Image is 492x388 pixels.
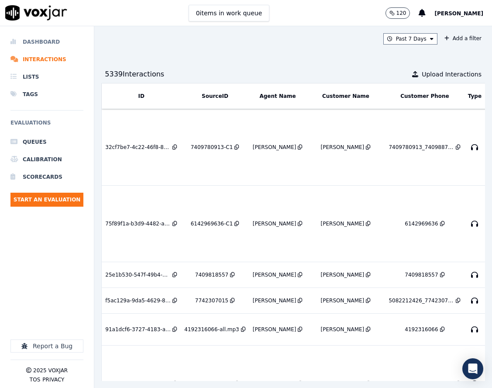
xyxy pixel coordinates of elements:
[462,358,483,379] div: Open Intercom Messenger
[434,8,492,18] button: [PERSON_NAME]
[389,380,454,387] div: 3307182655_3305446624
[389,144,454,151] div: 7409780913_7409887408
[33,367,68,374] p: 2025 Voxjar
[10,118,83,133] h6: Evaluations
[105,380,171,387] div: 166600b7-6f13-42f0-88e6-22a9b5484923
[10,168,83,186] a: Scorecards
[10,51,83,68] a: Interactions
[385,7,410,19] button: 120
[321,297,365,304] div: [PERSON_NAME]
[405,220,438,227] div: 6142969636
[434,10,483,17] span: [PERSON_NAME]
[321,144,365,151] div: [PERSON_NAME]
[422,70,482,79] span: Upload Interactions
[10,68,83,86] a: Lists
[30,376,40,383] button: TOS
[10,339,83,353] button: Report a Bug
[253,144,296,151] div: [PERSON_NAME]
[389,297,454,304] div: 5082212426_7742307015
[10,133,83,151] a: Queues
[259,93,296,100] button: Agent Name
[253,297,296,304] div: [PERSON_NAME]
[412,70,482,79] button: Upload Interactions
[405,326,438,333] div: 4192316066
[383,33,437,45] button: Past 7 Days
[105,69,164,80] div: 5339 Interaction s
[396,10,406,17] p: 120
[321,380,365,387] div: [PERSON_NAME]
[253,380,296,387] div: [PERSON_NAME]
[322,93,369,100] button: Customer Name
[468,93,482,100] button: Type
[253,220,296,227] div: [PERSON_NAME]
[253,271,296,278] div: [PERSON_NAME]
[10,151,83,168] a: Calibration
[10,193,83,207] button: Start an Evaluation
[191,220,233,227] div: 6142969636-C1
[321,220,365,227] div: [PERSON_NAME]
[105,220,171,227] div: 75f89f1a-b3d9-4482-a44f-b6f29530a027
[5,5,67,21] img: voxjar logo
[321,326,365,333] div: [PERSON_NAME]
[253,326,296,333] div: [PERSON_NAME]
[105,271,171,278] div: 25e1b530-547f-49b4-b5b2-ca27abfcad5e
[405,271,438,278] div: 7409818557
[321,271,365,278] div: [PERSON_NAME]
[184,326,239,333] div: 4192316066-all.mp3
[105,326,171,333] div: 91a1dcf6-3727-4183-a5c8-9b7557d4f5fe
[10,86,83,103] a: Tags
[385,7,419,19] button: 120
[191,144,233,151] div: 7409780913-C1
[105,144,171,151] div: 32cf7be7-4c22-46f8-8b18-1b564a22157a
[400,93,449,100] button: Customer Phone
[191,380,233,387] div: 3307182655-C1
[195,271,228,278] div: 7409818557
[189,5,270,21] button: 0items in work queue
[202,93,228,100] button: SourceID
[105,297,171,304] div: f5ac129a-9da5-4629-88d5-ff08f9f86aad
[195,297,228,304] div: 7742307015
[441,33,485,44] button: Add a filter
[10,33,83,51] a: Dashboard
[138,93,145,100] button: ID
[42,376,64,383] button: Privacy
